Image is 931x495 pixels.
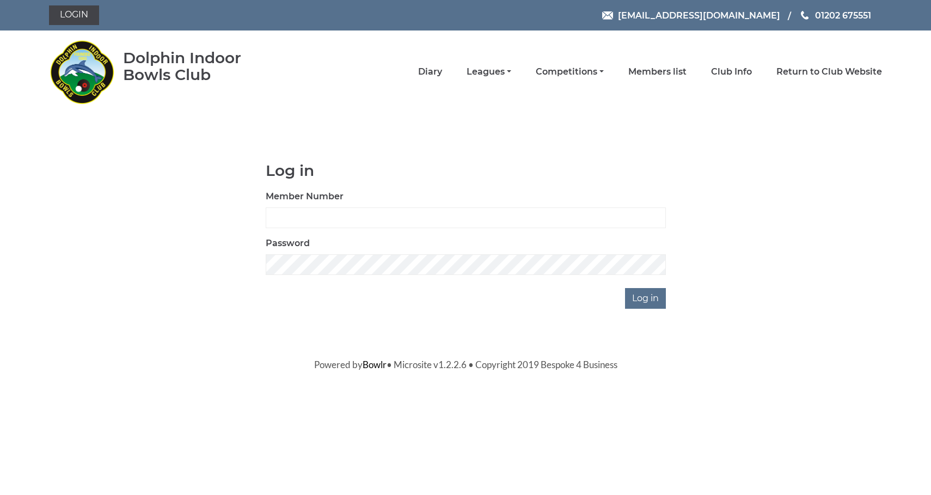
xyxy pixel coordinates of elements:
a: Phone us 01202 675551 [799,9,871,22]
label: Password [266,237,310,250]
input: Log in [625,288,666,309]
a: Diary [418,66,442,78]
a: Email [EMAIL_ADDRESS][DOMAIN_NAME] [602,9,780,22]
span: 01202 675551 [815,10,871,20]
label: Member Number [266,190,344,203]
a: Club Info [711,66,752,78]
h1: Log in [266,162,666,179]
div: Dolphin Indoor Bowls Club [123,50,276,83]
a: Login [49,5,99,25]
a: Members list [628,66,687,78]
img: Email [602,11,613,20]
span: [EMAIL_ADDRESS][DOMAIN_NAME] [618,10,780,20]
img: Phone us [801,11,808,20]
img: Dolphin Indoor Bowls Club [49,34,114,110]
a: Competitions [536,66,604,78]
a: Leagues [467,66,511,78]
span: Powered by • Microsite v1.2.2.6 • Copyright 2019 Bespoke 4 Business [314,359,617,370]
a: Bowlr [363,359,387,370]
a: Return to Club Website [776,66,882,78]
